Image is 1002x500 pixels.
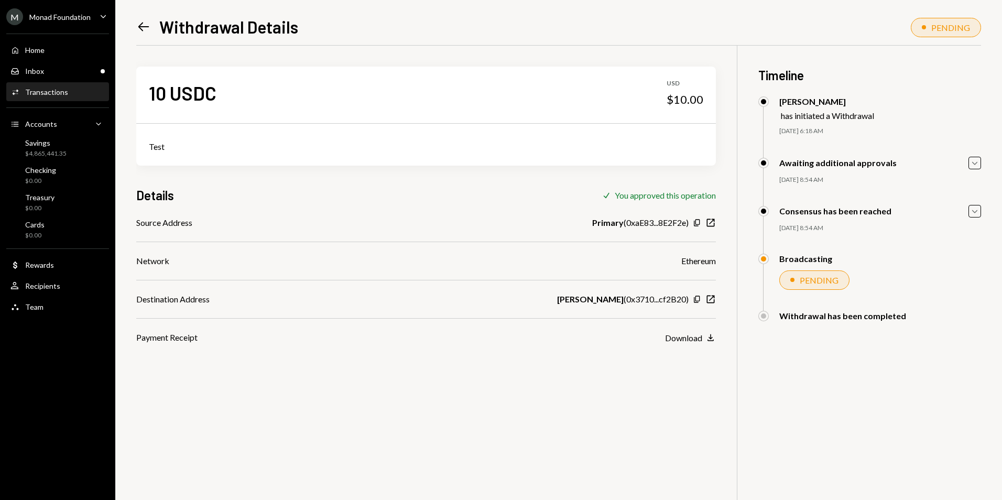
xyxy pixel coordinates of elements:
div: You approved this operation [615,190,716,200]
button: Download [665,332,716,344]
div: Withdrawal has been completed [779,311,906,321]
h1: Withdrawal Details [159,16,298,37]
div: Inbox [25,67,44,75]
div: Recipients [25,281,60,290]
a: Savings$4,865,441.35 [6,135,109,160]
div: $0.00 [25,231,45,240]
div: $0.00 [25,204,55,213]
div: has initiated a Withdrawal [781,111,874,121]
div: Test [149,140,703,153]
div: $4,865,441.35 [25,149,67,158]
div: Savings [25,138,67,147]
div: Team [25,302,43,311]
div: Transactions [25,88,68,96]
div: USD [667,79,703,88]
div: $10.00 [667,92,703,107]
div: PENDING [800,275,838,285]
div: Monad Foundation [29,13,91,21]
div: $0.00 [25,177,56,186]
div: [DATE] 8:54 AM [779,176,981,184]
a: Rewards [6,255,109,274]
div: M [6,8,23,25]
div: [DATE] 8:54 AM [779,224,981,233]
div: [DATE] 6:18 AM [779,127,981,136]
div: 10 USDC [149,81,216,105]
div: Network [136,255,169,267]
b: Primary [592,216,624,229]
div: Consensus has been reached [779,206,891,216]
div: Download [665,333,702,343]
div: Treasury [25,193,55,202]
div: Accounts [25,119,57,128]
a: Home [6,40,109,59]
h3: Details [136,187,174,204]
h3: Timeline [758,67,981,84]
div: ( 0xaE83...8E2F2e ) [592,216,689,229]
div: Broadcasting [779,254,832,264]
div: Payment Receipt [136,331,198,344]
div: [PERSON_NAME] [779,96,874,106]
div: Source Address [136,216,192,229]
a: Team [6,297,109,316]
div: Rewards [25,260,54,269]
a: Treasury$0.00 [6,190,109,215]
div: Home [25,46,45,55]
div: Awaiting additional approvals [779,158,897,168]
div: ( 0x3710...cf2B20 ) [557,293,689,306]
b: [PERSON_NAME] [557,293,624,306]
a: Recipients [6,276,109,295]
div: Ethereum [681,255,716,267]
div: Destination Address [136,293,210,306]
a: Checking$0.00 [6,162,109,188]
a: Accounts [6,114,109,133]
div: Checking [25,166,56,175]
div: Cards [25,220,45,229]
div: PENDING [931,23,970,32]
a: Cards$0.00 [6,217,109,242]
a: Inbox [6,61,109,80]
a: Transactions [6,82,109,101]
